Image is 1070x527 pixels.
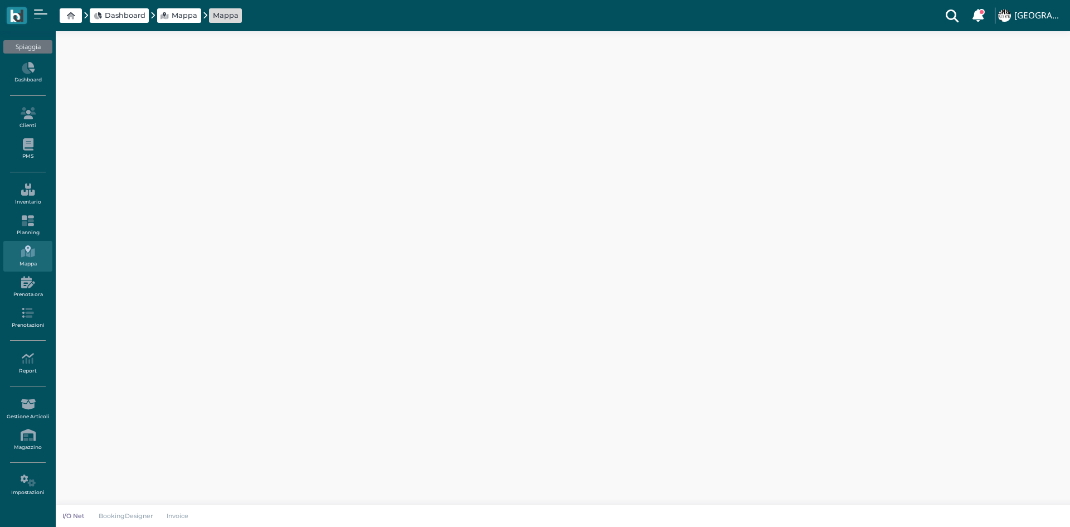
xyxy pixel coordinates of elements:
span: Mappa [172,10,197,21]
a: Mappa [160,10,197,21]
iframe: Help widget launcher [991,492,1061,518]
h4: [GEOGRAPHIC_DATA] [1014,11,1063,21]
a: Dashboard [3,57,52,88]
img: ... [998,9,1010,22]
span: Dashboard [105,10,145,21]
a: ... [GEOGRAPHIC_DATA] [996,2,1063,29]
img: logo [10,9,23,22]
a: Mappa [213,10,239,21]
a: Dashboard [94,10,145,21]
div: Spiaggia [3,40,52,54]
